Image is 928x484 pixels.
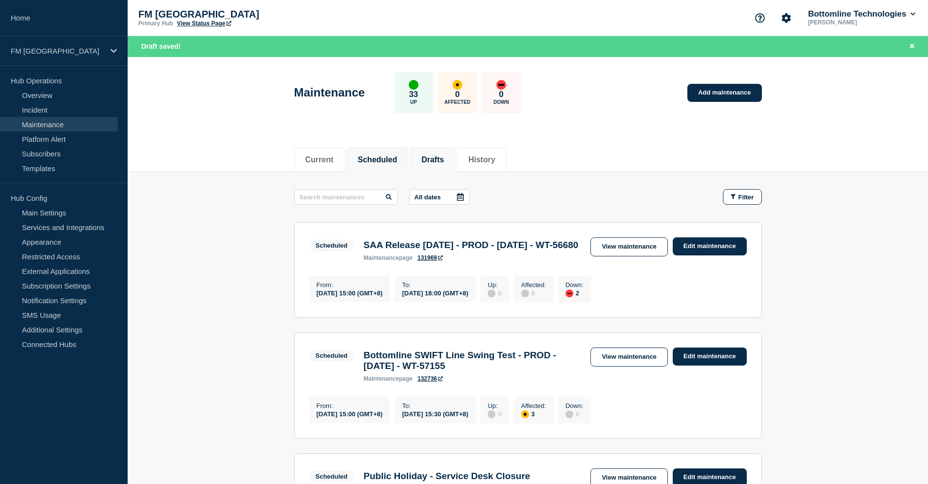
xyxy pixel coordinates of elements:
span: Draft saved! [141,42,181,50]
div: 0 [521,289,546,297]
p: 0 [455,90,459,99]
p: Affected : [521,402,546,409]
p: page [363,375,413,382]
p: Affected : [521,281,546,289]
button: All dates [409,189,470,205]
input: Search maintenances [294,189,398,205]
div: disabled [566,410,573,418]
div: [DATE] 15:00 (GMT+8) [317,289,383,297]
div: 0 [488,289,501,297]
p: Down [493,99,509,105]
p: To : [402,281,468,289]
div: 0 [488,409,501,418]
p: Up [410,99,417,105]
div: affected [453,80,462,90]
span: maintenance [363,375,399,382]
a: Add maintenance [687,84,761,102]
div: affected [521,410,529,418]
p: From : [317,402,383,409]
p: FM [GEOGRAPHIC_DATA] [138,9,333,20]
button: Current [305,155,334,164]
div: disabled [521,290,529,297]
span: Filter [739,194,754,201]
div: disabled [488,290,495,297]
a: View maintenance [590,237,667,256]
p: Up : [488,281,501,289]
span: maintenance [363,254,399,261]
button: Account settings [776,8,796,28]
div: [DATE] 18:00 (GMT+8) [402,289,468,297]
p: FM [GEOGRAPHIC_DATA] [11,47,104,55]
div: [DATE] 15:00 (GMT+8) [317,409,383,418]
a: View maintenance [590,348,667,367]
div: down [566,290,573,297]
p: Up : [488,402,501,409]
div: 3 [521,409,546,418]
p: Primary Hub [138,20,173,27]
h3: SAA Release [DATE] - PROD - [DATE] - WT-56680 [363,240,578,251]
a: 131969 [417,254,443,261]
button: Filter [723,189,762,205]
h3: Bottomline SWIFT Line Swing Test - PROD - [DATE] - WT-57155 [363,350,581,371]
div: Scheduled [316,473,348,480]
div: 0 [566,409,584,418]
button: Close banner [906,41,918,52]
p: Affected [444,99,470,105]
a: Edit maintenance [673,348,747,366]
p: [PERSON_NAME] [806,19,908,26]
a: 132736 [417,375,443,382]
div: up [409,80,418,90]
p: To : [402,402,468,409]
p: From : [317,281,383,289]
p: 0 [499,90,503,99]
button: Drafts [421,155,444,164]
div: Scheduled [316,352,348,359]
div: [DATE] 15:30 (GMT+8) [402,409,468,418]
button: Scheduled [358,155,397,164]
a: View Status Page [177,20,231,27]
h1: Maintenance [294,86,365,99]
h3: Public Holiday - Service Desk Closure [363,471,530,482]
button: Support [750,8,770,28]
div: disabled [488,410,495,418]
p: page [363,254,413,261]
a: Edit maintenance [673,237,747,255]
p: All dates [415,194,441,201]
p: 33 [409,90,418,99]
button: Bottomline Technologies [806,9,917,19]
button: History [468,155,495,164]
div: Scheduled [316,242,348,249]
div: down [496,80,506,90]
p: Down : [566,402,584,409]
p: Down : [566,281,584,289]
div: 2 [566,289,584,297]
